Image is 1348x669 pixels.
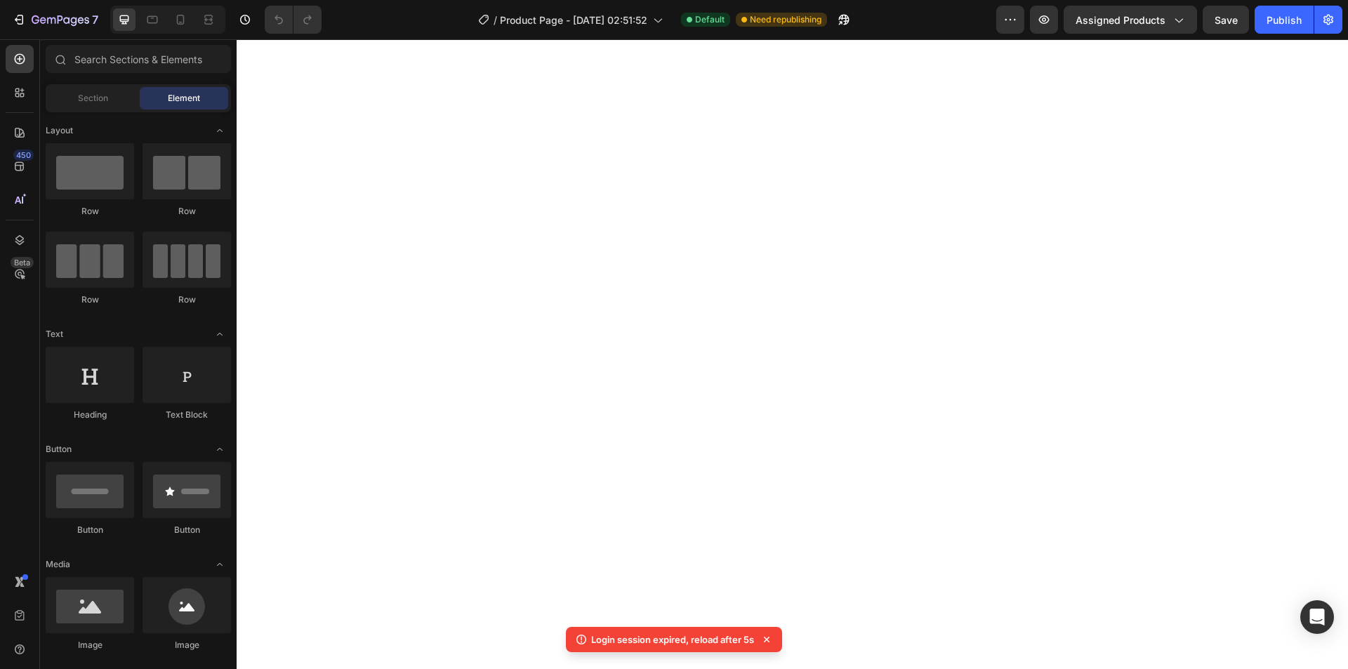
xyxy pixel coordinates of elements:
[92,11,98,28] p: 7
[6,6,105,34] button: 7
[1300,600,1334,634] div: Open Intercom Messenger
[46,124,73,137] span: Layout
[1064,6,1197,34] button: Assigned Products
[46,328,63,340] span: Text
[46,293,134,306] div: Row
[46,45,231,73] input: Search Sections & Elements
[209,438,231,461] span: Toggle open
[46,558,70,571] span: Media
[1267,13,1302,27] div: Publish
[78,92,108,105] span: Section
[143,205,231,218] div: Row
[500,13,647,27] span: Product Page - [DATE] 02:51:52
[1255,6,1314,34] button: Publish
[209,323,231,345] span: Toggle open
[46,524,134,536] div: Button
[1203,6,1249,34] button: Save
[591,632,754,647] p: Login session expired, reload after 5s
[143,639,231,651] div: Image
[46,639,134,651] div: Image
[1215,14,1238,26] span: Save
[168,92,200,105] span: Element
[1076,13,1165,27] span: Assigned Products
[46,409,134,421] div: Heading
[265,6,322,34] div: Undo/Redo
[46,205,134,218] div: Row
[237,39,1348,669] iframe: Design area
[209,553,231,576] span: Toggle open
[494,13,497,27] span: /
[750,13,821,26] span: Need republishing
[209,119,231,142] span: Toggle open
[13,150,34,161] div: 450
[46,443,72,456] span: Button
[143,293,231,306] div: Row
[695,13,725,26] span: Default
[143,524,231,536] div: Button
[11,257,34,268] div: Beta
[143,409,231,421] div: Text Block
